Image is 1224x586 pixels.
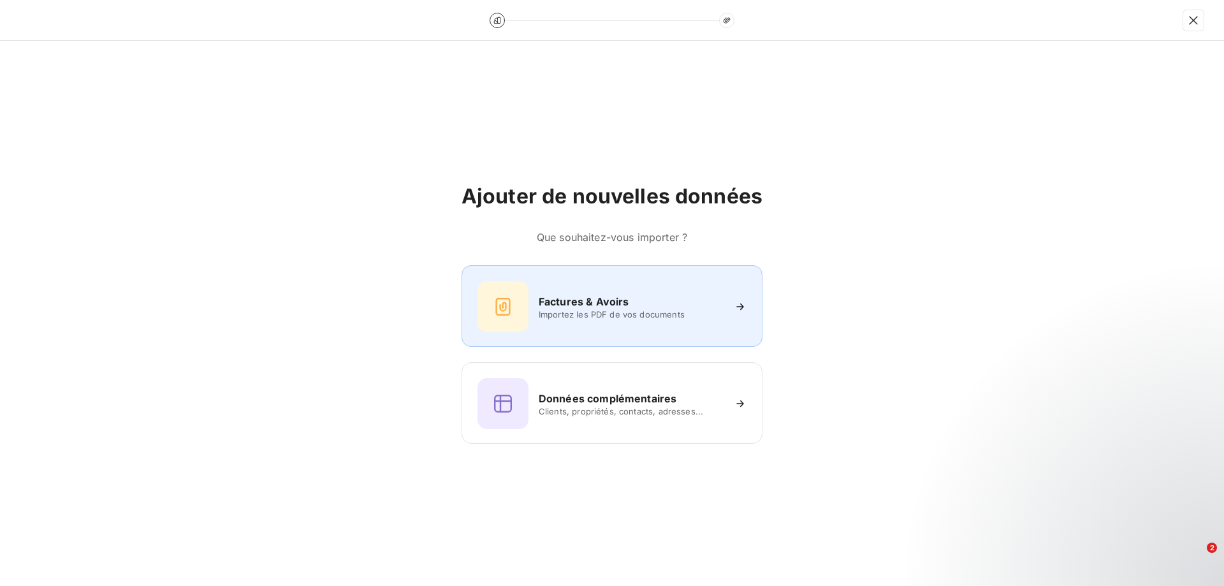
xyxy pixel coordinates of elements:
h6: Que souhaitez-vous importer ? [462,230,762,245]
span: Importez les PDF de vos documents [539,309,724,319]
h2: Ajouter de nouvelles données [462,184,762,209]
h6: Factures & Avoirs [539,294,629,309]
iframe: Intercom notifications message [969,462,1224,552]
span: 2 [1207,543,1217,553]
iframe: Intercom live chat [1181,543,1211,573]
h6: Données complémentaires [539,391,676,406]
span: Clients, propriétés, contacts, adresses... [539,406,724,416]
